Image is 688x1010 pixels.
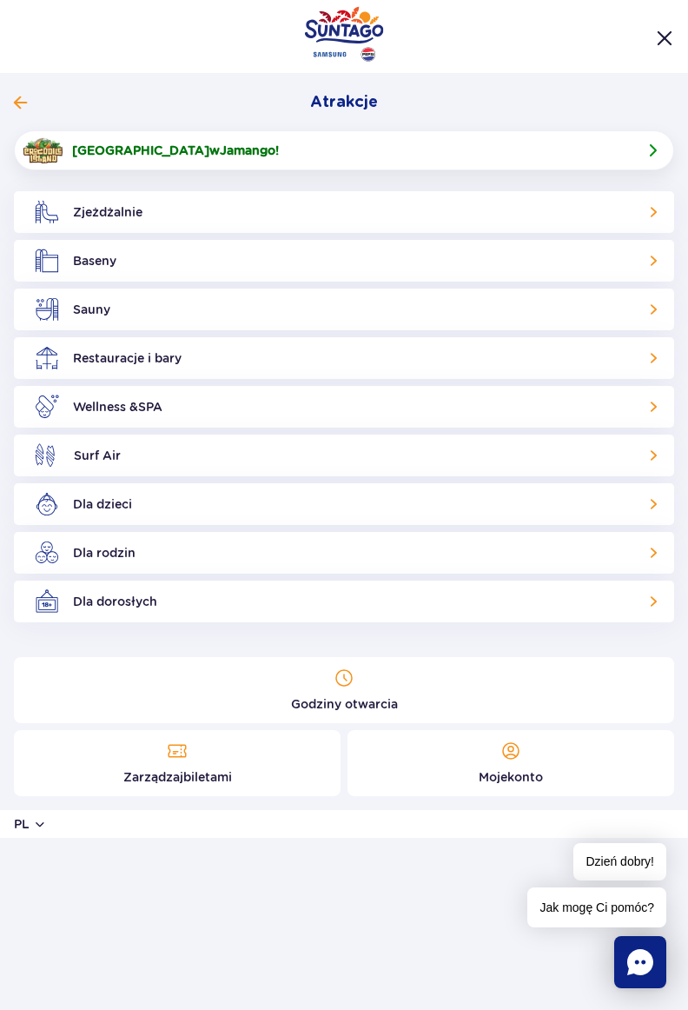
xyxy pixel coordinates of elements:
span: SPA [138,400,162,414]
a: Dla dzieci [14,483,674,525]
a: Zjeżdżalnie [14,191,674,233]
span: Jamango [220,143,275,157]
span: Dzień dobry! [573,843,666,880]
span: Wellness & [73,397,162,416]
a: Zarządzaj biletami [14,730,341,796]
button: Zamknij menu [655,29,674,48]
span: [GEOGRAPHIC_DATA] [72,143,209,157]
img: Park of Poland [305,6,384,62]
a: Godziny otwarcia [14,657,674,723]
span: w ! [72,142,279,159]
a: Dla dorosłych [14,581,674,622]
a: [GEOGRAPHIC_DATA]wJamango! [14,130,674,170]
a: Sauny [14,289,674,330]
div: Chat [614,936,666,988]
img: Close menu [657,30,672,46]
a: Baseny [14,240,674,282]
a: Surf Air [14,435,674,476]
button: Atrakcje [14,92,660,113]
span: Atrakcje [310,92,378,113]
a: Restauracje i bary [14,337,674,379]
span: Jak mogę Ci pomóc? [527,887,666,927]
a: Wellness &SPA [14,386,674,428]
button: pl [14,815,47,833]
a: Moje konto [347,730,674,796]
span: Surf Air [74,446,121,465]
a: Dla rodzin [14,532,674,574]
